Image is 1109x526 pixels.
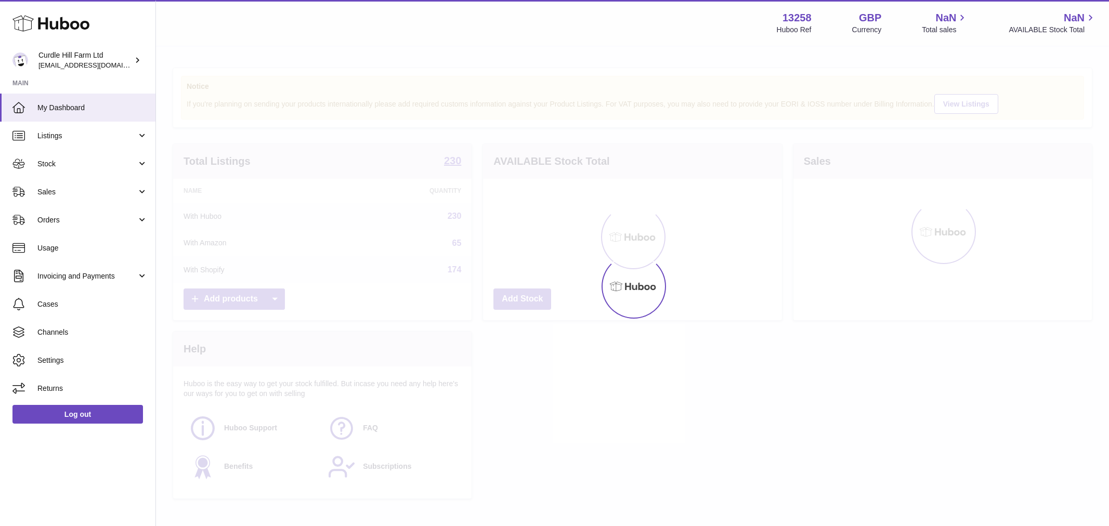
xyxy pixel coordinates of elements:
span: Orders [37,215,137,225]
span: Sales [37,187,137,197]
span: Listings [37,131,137,141]
strong: GBP [859,11,881,25]
div: Huboo Ref [777,25,812,35]
span: Channels [37,327,148,337]
img: internalAdmin-13258@internal.huboo.com [12,52,28,68]
a: NaN Total sales [922,11,968,35]
span: Usage [37,243,148,253]
a: Log out [12,405,143,424]
span: [EMAIL_ADDRESS][DOMAIN_NAME] [38,61,153,69]
span: My Dashboard [37,103,148,113]
span: Invoicing and Payments [37,271,137,281]
a: NaN AVAILABLE Stock Total [1009,11,1097,35]
span: Total sales [922,25,968,35]
div: Currency [852,25,882,35]
div: Curdle Hill Farm Ltd [38,50,132,70]
span: Settings [37,356,148,365]
span: NaN [1064,11,1085,25]
span: NaN [935,11,956,25]
span: AVAILABLE Stock Total [1009,25,1097,35]
span: Stock [37,159,137,169]
span: Cases [37,299,148,309]
span: Returns [37,384,148,393]
strong: 13258 [782,11,812,25]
